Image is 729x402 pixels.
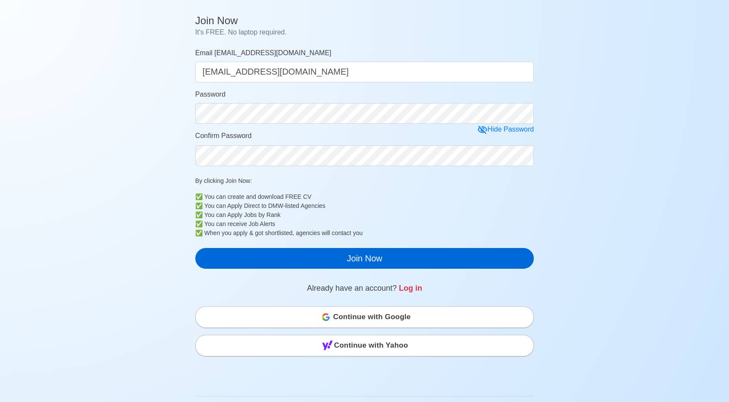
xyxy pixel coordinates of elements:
[195,283,534,294] p: Already have an account?
[195,176,534,185] p: By clicking Join Now:
[195,248,534,269] button: Join Now
[195,91,225,98] span: Password
[195,27,534,38] p: It's FREE. No laptop required.
[333,308,411,326] span: Continue with Google
[195,229,203,238] b: ✅
[195,306,534,328] button: Continue with Google
[204,210,534,220] div: You can Apply Jobs by Rank
[204,201,534,210] div: You can Apply Direct to DMW-listed Agencies
[195,62,534,82] input: Your email
[195,220,203,229] b: ✅
[195,15,534,27] h4: Join Now
[195,201,203,210] b: ✅
[195,132,252,139] span: Confirm Password
[334,337,408,354] span: Continue with Yahoo
[195,210,203,220] b: ✅
[204,192,534,201] div: You can create and download FREE CV
[399,284,422,292] a: Log in
[204,220,534,229] div: You can receive Job Alerts
[477,124,534,135] div: Hide Password
[195,335,534,356] button: Continue with Yahoo
[195,49,332,57] span: Email [EMAIL_ADDRESS][DOMAIN_NAME]
[195,192,203,201] b: ✅
[204,229,534,238] div: When you apply & got shortlisted, agencies will contact you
